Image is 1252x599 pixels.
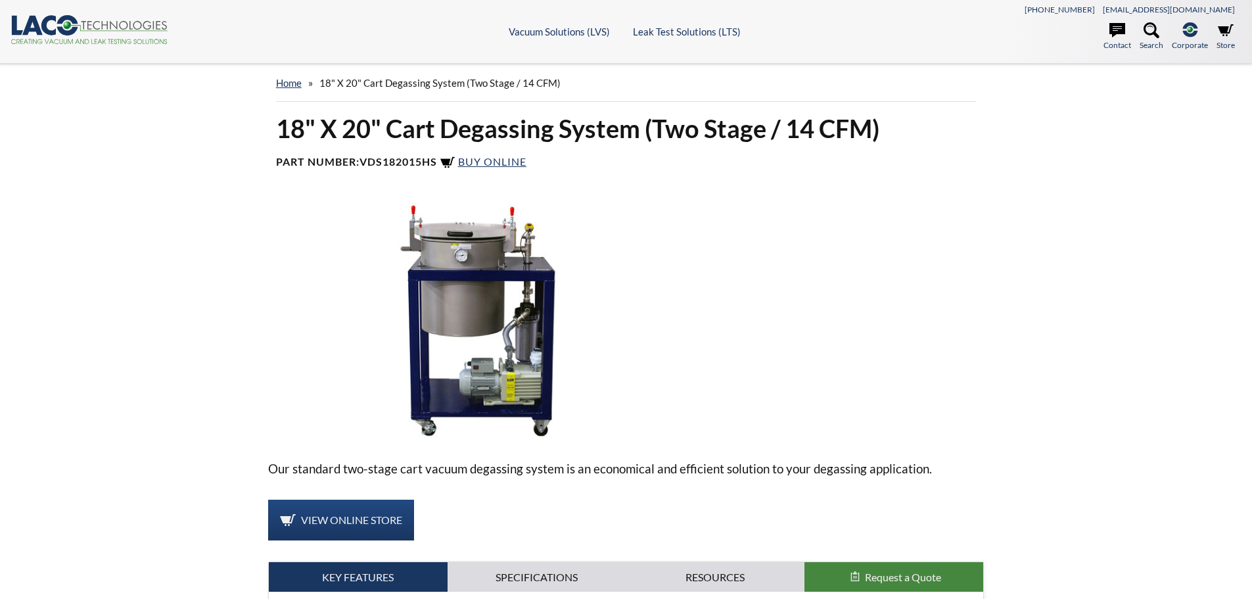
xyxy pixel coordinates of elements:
h4: Part Number: [276,155,977,171]
button: Request a Quote [804,562,983,592]
p: Our standard two-stage cart vacuum degassing system is an economical and efficient solution to yo... [268,459,985,479]
span: Corporate [1172,39,1208,51]
a: Search [1140,22,1163,51]
a: Buy Online [440,155,526,168]
span: View Online Store [301,514,402,526]
h1: 18" X 20" Cart Degassing System (Two Stage / 14 CFM) [276,112,977,145]
a: home [276,77,302,89]
b: VDS182015HS [359,155,437,168]
span: 18" X 20" Cart Degassing System (Two Stage / 14 CFM) [319,77,561,89]
a: Contact [1103,22,1131,51]
a: Key Features [269,562,448,592]
img: Cart Degas System ”18" X 20", front view [268,203,687,438]
a: Specifications [448,562,626,592]
a: Store [1217,22,1235,51]
a: View Online Store [268,500,414,540]
a: Vacuum Solutions (LVS) [509,26,610,37]
div: » [276,64,977,102]
a: Resources [626,562,805,592]
a: [EMAIL_ADDRESS][DOMAIN_NAME] [1103,5,1235,14]
span: Buy Online [458,155,526,168]
span: Request a Quote [865,571,941,583]
a: [PHONE_NUMBER] [1025,5,1095,14]
a: Leak Test Solutions (LTS) [633,26,741,37]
